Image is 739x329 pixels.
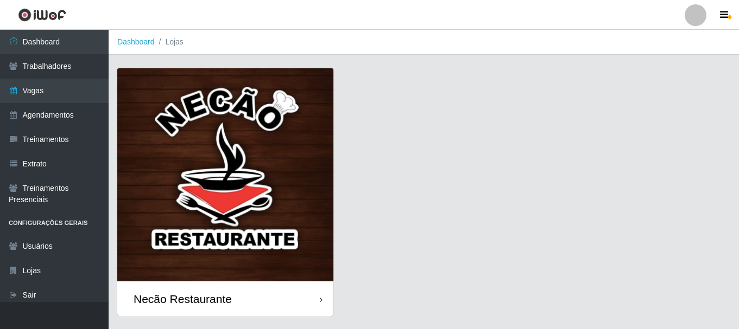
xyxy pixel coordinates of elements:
li: Lojas [155,36,184,48]
img: CoreUI Logo [18,8,66,22]
img: cardImg [117,68,333,281]
nav: breadcrumb [109,30,739,55]
div: Necão Restaurante [134,292,232,306]
a: Dashboard [117,37,155,46]
a: Necão Restaurante [117,68,333,317]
